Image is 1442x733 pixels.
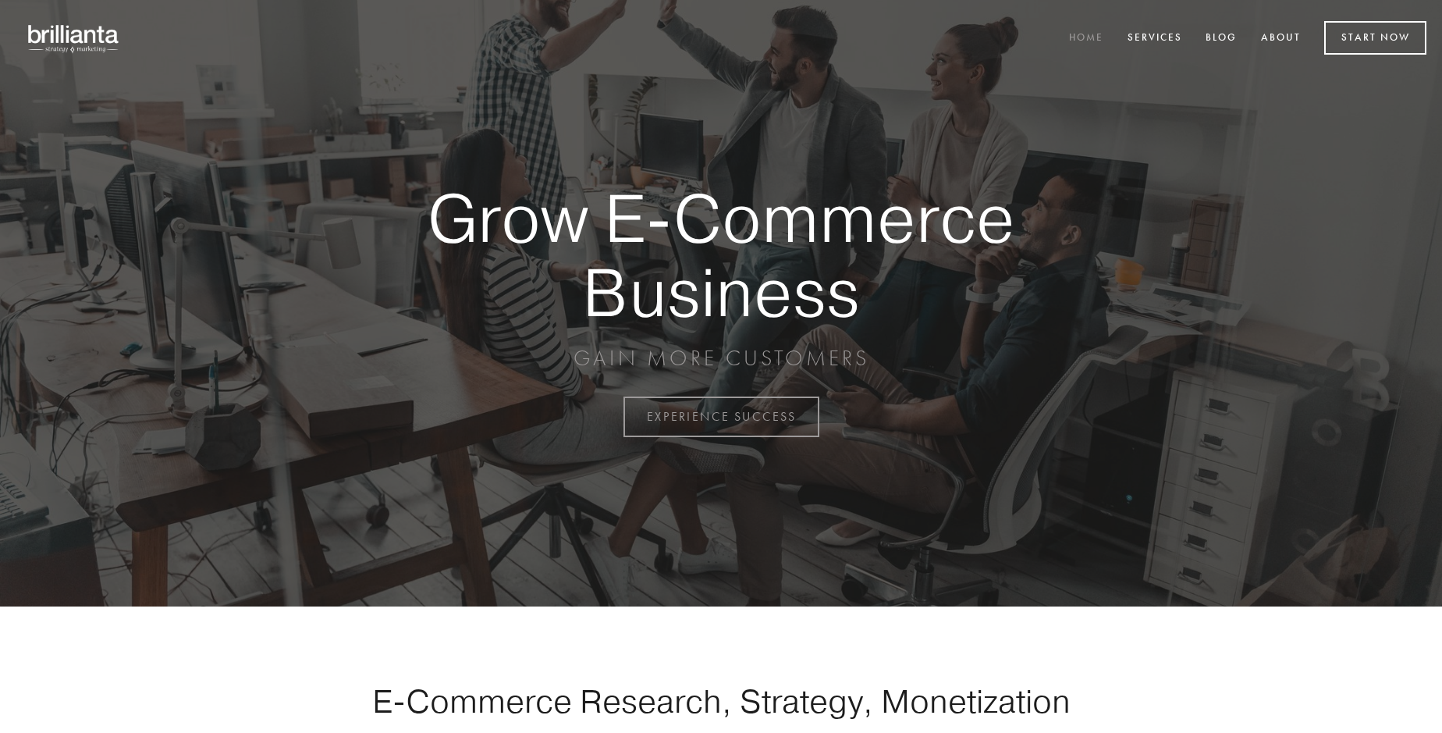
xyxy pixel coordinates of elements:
a: Blog [1195,26,1247,52]
p: GAIN MORE CUSTOMERS [373,344,1069,372]
a: EXPERIENCE SUCCESS [623,397,819,437]
img: brillianta - research, strategy, marketing [16,16,133,61]
strong: Grow E-Commerce Business [373,181,1069,329]
a: About [1251,26,1311,52]
a: Services [1117,26,1192,52]
h1: E-Commerce Research, Strategy, Monetization [323,681,1119,721]
a: Start Now [1324,21,1426,55]
a: Home [1059,26,1113,52]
